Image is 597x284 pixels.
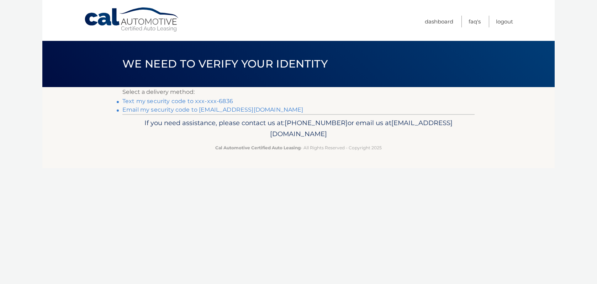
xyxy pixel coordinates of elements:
a: Dashboard [425,16,453,27]
a: Logout [496,16,513,27]
a: Cal Automotive [84,7,180,32]
span: [PHONE_NUMBER] [285,119,348,127]
a: FAQ's [469,16,481,27]
a: Text my security code to xxx-xxx-6836 [122,98,233,105]
p: Select a delivery method: [122,87,475,97]
p: If you need assistance, please contact us at: or email us at [127,117,470,140]
span: We need to verify your identity [122,57,328,70]
strong: Cal Automotive Certified Auto Leasing [215,145,301,150]
a: Email my security code to [EMAIL_ADDRESS][DOMAIN_NAME] [122,106,303,113]
p: - All Rights Reserved - Copyright 2025 [127,144,470,151]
